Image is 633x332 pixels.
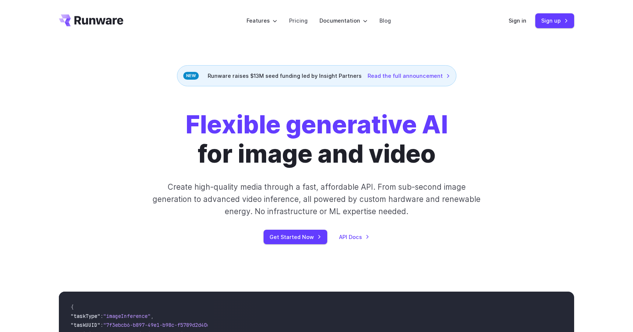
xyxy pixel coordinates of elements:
h1: for image and video [185,110,448,169]
label: Documentation [319,16,368,25]
span: "7f3ebcb6-b897-49e1-b98c-f5789d2d40d7" [103,322,216,328]
p: Create high-quality media through a fast, affordable API. From sub-second image generation to adv... [152,181,482,218]
a: API Docs [339,233,369,241]
label: Features [247,16,277,25]
a: Sign up [535,13,574,28]
a: Blog [379,16,391,25]
a: Read the full announcement [368,72,450,80]
span: "taskType" [71,313,100,319]
strong: Flexible generative AI [185,110,448,139]
span: : [100,322,103,328]
a: Go to / [59,14,123,26]
div: Runware raises $13M seed funding led by Insight Partners [177,65,456,86]
span: , [151,313,154,319]
span: : [100,313,103,319]
span: "taskUUID" [71,322,100,328]
span: { [71,304,74,311]
a: Pricing [289,16,308,25]
span: "imageInference" [103,313,151,319]
a: Sign in [509,16,526,25]
a: Get Started Now [264,230,327,244]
